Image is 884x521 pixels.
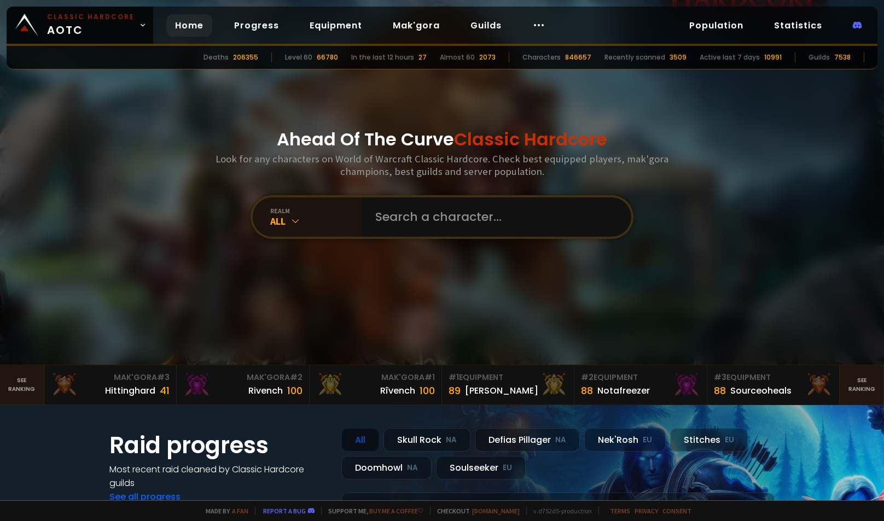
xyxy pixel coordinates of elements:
[643,435,652,446] small: EU
[597,384,650,397] div: Notafreezer
[166,14,212,37] a: Home
[442,365,574,405] a: #1Equipment89[PERSON_NAME]
[446,435,457,446] small: NA
[321,507,423,515] span: Support me,
[109,490,181,503] a: See all progress
[670,428,748,452] div: Stitches
[380,384,415,397] div: Rîvench
[44,365,177,405] a: Mak'Gora#3Hittinghard41
[316,372,435,383] div: Mak'Gora
[764,52,782,62] div: 10991
[565,52,591,62] div: 846657
[707,365,840,405] a: #3Equipment88Sourceoheals
[285,52,312,62] div: Level 60
[418,52,427,62] div: 27
[436,456,526,479] div: Soulseeker
[840,365,884,405] a: Seeranking
[384,14,449,37] a: Mak'gora
[105,384,155,397] div: Hittinghard
[581,372,594,383] span: # 2
[834,52,851,62] div: 7538
[199,507,248,515] span: Made by
[109,463,328,490] h4: Most recent raid cleaned by Classic Hardcore guilds
[449,372,459,383] span: # 1
[440,52,475,62] div: Almost 60
[714,383,726,398] div: 88
[203,52,229,62] div: Deaths
[47,12,135,38] span: AOTC
[730,384,792,397] div: Sourceoheals
[341,428,379,452] div: All
[290,372,303,383] span: # 2
[465,384,538,397] div: [PERSON_NAME]
[383,428,470,452] div: Skull Rock
[765,14,831,37] a: Statistics
[574,365,707,405] a: #2Equipment88Notafreezer
[555,435,566,446] small: NA
[479,52,496,62] div: 2073
[157,372,170,383] span: # 3
[225,14,288,37] a: Progress
[341,456,432,479] div: Doomhowl
[233,52,258,62] div: 206355
[454,127,607,151] span: Classic Hardcore
[109,428,328,463] h1: Raid progress
[522,52,561,62] div: Characters
[581,383,593,398] div: 88
[725,435,734,446] small: EU
[270,215,362,227] div: All
[369,507,423,515] a: Buy me a coffee
[714,372,833,383] div: Equipment
[449,372,567,383] div: Equipment
[526,507,592,515] span: v. d752d5 - production
[47,12,135,22] small: Classic Hardcore
[670,52,687,62] div: 3509
[581,372,700,383] div: Equipment
[681,14,752,37] a: Population
[7,7,153,44] a: Classic HardcoreAOTC
[301,14,371,37] a: Equipment
[430,507,520,515] span: Checkout
[177,365,309,405] a: Mak'Gora#2Rivench100
[662,507,691,515] a: Consent
[211,153,673,178] h3: Look for any characters on World of Warcraft Classic Hardcore. Check best equipped players, mak'g...
[604,52,665,62] div: Recently scanned
[287,383,303,398] div: 100
[263,507,306,515] a: Report a bug
[584,428,666,452] div: Nek'Rosh
[277,126,607,153] h1: Ahead Of The Curve
[160,383,170,398] div: 41
[714,372,726,383] span: # 3
[809,52,830,62] div: Guilds
[610,507,630,515] a: Terms
[369,197,618,237] input: Search a character...
[462,14,510,37] a: Guilds
[700,52,760,62] div: Active last 7 days
[424,372,435,383] span: # 1
[351,52,414,62] div: In the last 12 hours
[635,507,658,515] a: Privacy
[317,52,338,62] div: 66780
[475,428,580,452] div: Defias Pillager
[232,507,248,515] a: a fan
[270,207,362,215] div: realm
[310,365,442,405] a: Mak'Gora#1Rîvench100
[503,463,512,473] small: EU
[51,372,170,383] div: Mak'Gora
[183,372,302,383] div: Mak'Gora
[248,384,283,397] div: Rivench
[449,383,461,398] div: 89
[420,383,435,398] div: 100
[472,507,520,515] a: [DOMAIN_NAME]
[407,463,418,473] small: NA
